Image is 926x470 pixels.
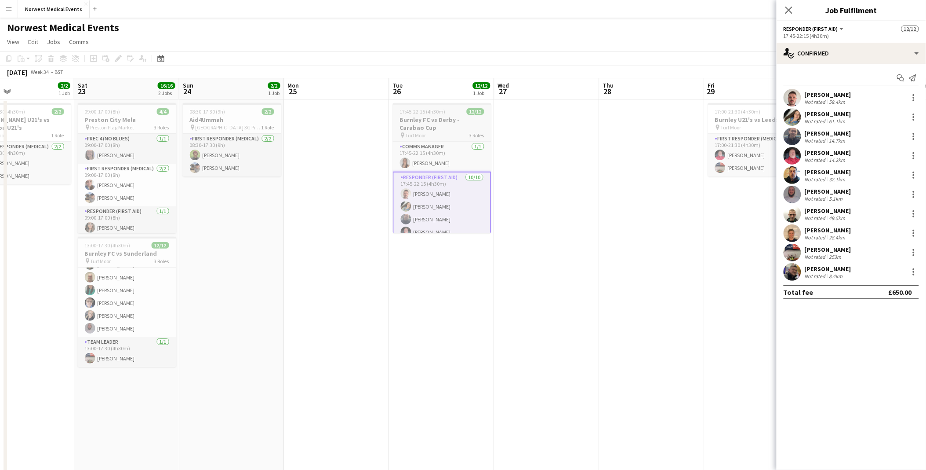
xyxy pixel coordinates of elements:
[805,187,851,195] div: [PERSON_NAME]
[392,86,403,96] span: 26
[400,108,446,115] span: 17:45-22:15 (4h30m)
[65,36,92,48] a: Comms
[602,86,614,96] span: 28
[805,207,851,215] div: [PERSON_NAME]
[473,90,490,96] div: 1 Job
[158,82,175,89] span: 16/16
[828,99,847,105] div: 58.4km
[715,108,761,115] span: 17:00-21:30 (4h30m)
[91,258,111,264] span: Turf Moor
[183,103,281,176] app-job-card: 08:30-17:30 (9h)2/2Aid4Ummah [GEOGRAPHIC_DATA] 3G Pitches1 RoleFirst Responder (Medical)2/208:30-...
[828,215,847,221] div: 49.5km
[44,36,64,48] a: Jobs
[393,81,403,89] span: Tue
[7,68,27,77] div: [DATE]
[469,132,484,139] span: 3 Roles
[393,172,491,318] app-card-role: Responder (First Aid)10/1017:45-22:15 (4h30m)[PERSON_NAME][PERSON_NAME][PERSON_NAME][PERSON_NAME]
[52,108,64,115] span: 2/2
[828,234,847,241] div: 28.4km
[721,124,741,131] span: Turf Moor
[269,90,280,96] div: 1 Job
[152,242,169,249] span: 12/12
[777,4,926,16] h3: Job Fulfilment
[393,103,491,233] app-job-card: 17:45-22:15 (4h30m)12/12Burnley FC vs Derby - Carabao Cup Turf Moor3 RolesComms Manager1/117:45-2...
[473,82,490,89] span: 12/12
[78,337,176,367] app-card-role: Team Leader1/113:00-17:30 (4h30m)[PERSON_NAME]
[69,38,89,46] span: Comms
[805,129,851,137] div: [PERSON_NAME]
[708,81,715,89] span: Fri
[25,36,42,48] a: Edit
[54,69,63,75] div: BST
[28,38,38,46] span: Edit
[85,242,131,249] span: 13:00-17:30 (4h30m)
[828,157,847,163] div: 14.2km
[805,168,851,176] div: [PERSON_NAME]
[7,21,119,34] h1: Norwest Medical Events
[51,132,64,139] span: 1 Role
[805,99,828,105] div: Not rated
[288,81,299,89] span: Mon
[708,134,806,176] app-card-role: First Responder (Medical)2/217:00-21:30 (4h30m)[PERSON_NAME][PERSON_NAME]
[784,26,838,32] span: Responder (First Aid)
[828,273,845,279] div: 8.4km
[784,288,813,297] div: Total fee
[784,33,919,39] div: 17:45-22:15 (4h30m)
[85,108,120,115] span: 09:00-17:00 (8h)
[261,124,274,131] span: 1 Role
[157,108,169,115] span: 4/4
[4,36,23,48] a: View
[805,149,851,157] div: [PERSON_NAME]
[158,90,175,96] div: 2 Jobs
[805,273,828,279] div: Not rated
[18,0,90,18] button: Norwest Medical Events
[497,86,509,96] span: 27
[708,116,806,124] h3: Burnley U21's vs Leeds U21's
[262,108,274,115] span: 2/2
[78,116,176,124] h3: Preston City Mela
[183,134,281,176] app-card-role: First Responder (Medical)2/208:30-17:30 (9h)[PERSON_NAME][PERSON_NAME]
[78,103,176,233] app-job-card: 09:00-17:00 (8h)4/4Preston City Mela Preston Flag Market3 RolesFREC 4 (no blues)1/109:00-17:00 (8...
[828,195,845,202] div: 5.1km
[393,142,491,172] app-card-role: Comms Manager1/117:45-22:15 (4h30m)[PERSON_NAME]
[78,164,176,206] app-card-role: First Responder (Medical)2/209:00-17:00 (8h)[PERSON_NAME][PERSON_NAME]
[268,82,280,89] span: 2/2
[196,124,261,131] span: [GEOGRAPHIC_DATA] 3G Pitches
[889,288,912,297] div: £650.00
[784,26,845,32] button: Responder (First Aid)
[805,226,851,234] div: [PERSON_NAME]
[707,86,715,96] span: 29
[78,81,87,89] span: Sat
[183,81,193,89] span: Sun
[78,237,176,367] app-job-card: 13:00-17:30 (4h30m)12/12Burnley FC vs Sunderland Turf Moor3 Roles[PERSON_NAME][PERSON_NAME][PERSO...
[708,103,806,176] app-job-card: 17:00-21:30 (4h30m)2/2Burnley U21's vs Leeds U21's Turf Moor1 RoleFirst Responder (Medical)2/217:...
[805,215,828,221] div: Not rated
[7,38,19,46] span: View
[805,157,828,163] div: Not rated
[58,90,70,96] div: 1 Job
[287,86,299,96] span: 25
[498,81,509,89] span: Wed
[805,265,851,273] div: [PERSON_NAME]
[58,82,70,89] span: 2/2
[828,118,847,125] div: 61.1km
[805,176,828,183] div: Not rated
[828,137,847,144] div: 14.7km
[805,195,828,202] div: Not rated
[154,258,169,264] span: 3 Roles
[154,124,169,131] span: 3 Roles
[47,38,60,46] span: Jobs
[805,91,851,99] div: [PERSON_NAME]
[901,26,919,32] span: 12/12
[91,124,134,131] span: Preston Flag Market
[78,206,176,236] app-card-role: Responder (First Aid)1/109:00-17:00 (8h)[PERSON_NAME]
[777,43,926,64] div: Confirmed
[183,116,281,124] h3: Aid4Ummah
[406,132,426,139] span: Turf Moor
[828,253,843,260] div: 253m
